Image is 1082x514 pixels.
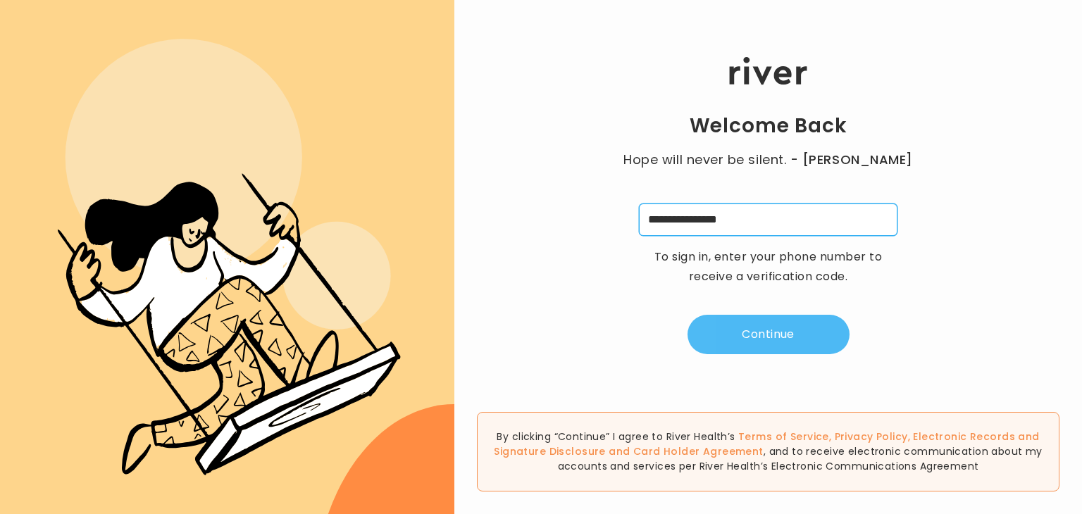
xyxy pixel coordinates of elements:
[610,150,927,170] p: Hope will never be silent.
[558,444,1043,473] span: , and to receive electronic communication about my accounts and services per River Health’s Elect...
[738,430,829,444] a: Terms of Service
[790,150,913,170] span: - [PERSON_NAME]
[494,430,1039,458] span: , , and
[645,247,892,287] p: To sign in, enter your phone number to receive a verification code.
[688,315,850,354] button: Continue
[477,412,1059,491] div: By clicking “Continue” I agree to River Health’s
[633,444,764,458] a: Card Holder Agreement
[494,430,1039,458] a: Electronic Records and Signature Disclosure
[835,430,908,444] a: Privacy Policy
[690,113,847,139] h1: Welcome Back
